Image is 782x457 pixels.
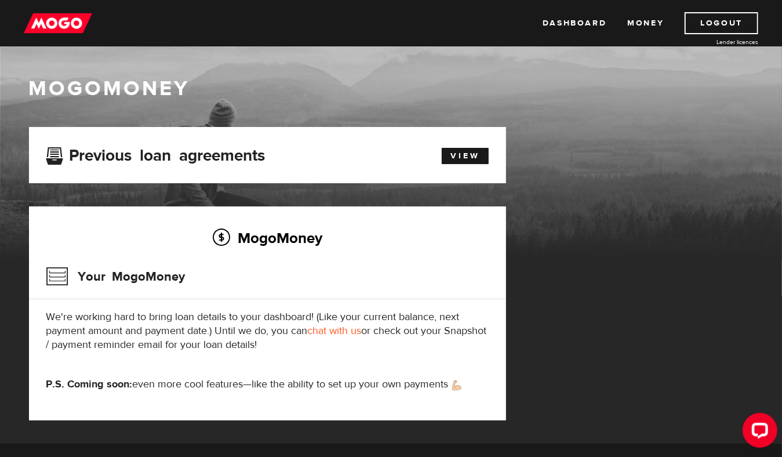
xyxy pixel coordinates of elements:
p: We're working hard to bring loan details to your dashboard! (Like your current balance, next paym... [46,310,489,352]
img: strong arm emoji [452,380,461,390]
h3: Previous loan agreements [46,146,265,161]
img: mogo_logo-11ee424be714fa7cbb0f0f49df9e16ec.png [24,12,92,34]
iframe: LiveChat chat widget [733,408,782,457]
a: Money [627,12,664,34]
a: chat with us [308,324,362,338]
h2: MogoMoney [46,226,489,250]
a: Lender licences [671,38,758,46]
p: even more cool features—like the ability to set up your own payments [46,378,489,391]
a: Logout [685,12,758,34]
h1: MogoMoney [29,77,754,101]
strong: P.S. Coming soon: [46,378,133,391]
h3: Your MogoMoney [46,262,186,292]
a: View [442,148,489,164]
a: Dashboard [543,12,606,34]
